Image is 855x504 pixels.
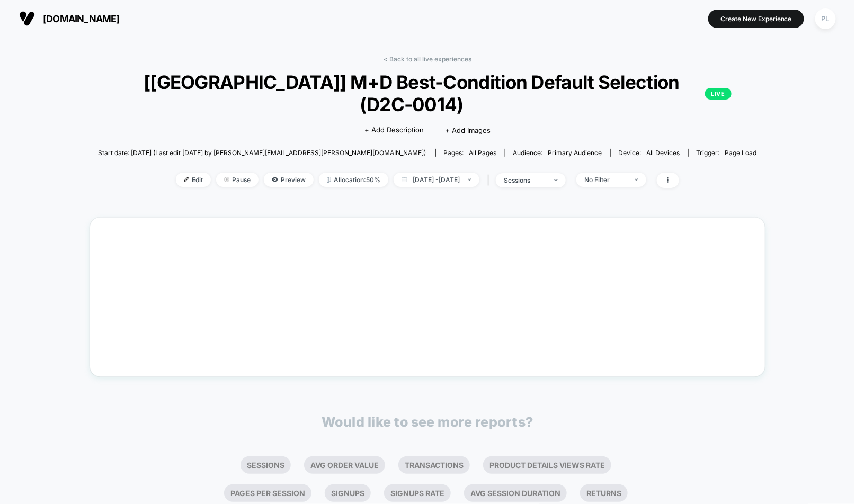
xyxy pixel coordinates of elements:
button: Create New Experience [708,10,804,28]
span: Preview [264,173,314,187]
p: Would like to see more reports? [322,414,533,430]
span: + Add Images [445,126,491,134]
button: PL [812,8,839,30]
img: end [224,177,229,182]
li: Product Details Views Rate [483,456,611,474]
li: Signups Rate [384,484,451,502]
span: Page Load [725,149,757,157]
span: all devices [647,149,680,157]
li: Avg Session Duration [464,484,567,502]
img: calendar [402,177,407,182]
img: end [635,178,638,181]
span: Primary Audience [548,149,602,157]
span: + Add Description [364,125,424,136]
span: Device: [610,149,688,157]
div: Pages: [444,149,497,157]
li: Pages Per Session [224,484,311,502]
img: end [554,179,558,181]
div: sessions [504,176,546,184]
li: Returns [580,484,628,502]
a: < Back to all live experiences [384,55,471,63]
p: LIVE [705,88,732,100]
img: rebalance [327,177,331,183]
li: Sessions [241,456,291,474]
span: Edit [176,173,211,187]
li: Avg Order Value [304,456,385,474]
span: [DOMAIN_NAME] [43,13,120,24]
img: end [468,178,471,181]
img: edit [184,177,189,182]
div: Trigger: [697,149,757,157]
div: Audience: [513,149,602,157]
li: Signups [325,484,371,502]
span: [DATE] - [DATE] [394,173,479,187]
span: Pause [216,173,259,187]
span: [[GEOGRAPHIC_DATA]] M+D Best-Condition Default Selection (D2C-0014) [123,71,732,115]
img: Visually logo [19,11,35,26]
span: all pages [469,149,497,157]
span: Start date: [DATE] (Last edit [DATE] by [PERSON_NAME][EMAIL_ADDRESS][PERSON_NAME][DOMAIN_NAME]) [98,149,426,157]
div: No Filter [584,176,627,184]
button: [DOMAIN_NAME] [16,10,123,27]
li: Transactions [398,456,470,474]
span: | [485,173,496,188]
span: Allocation: 50% [319,173,388,187]
div: PL [815,8,836,29]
